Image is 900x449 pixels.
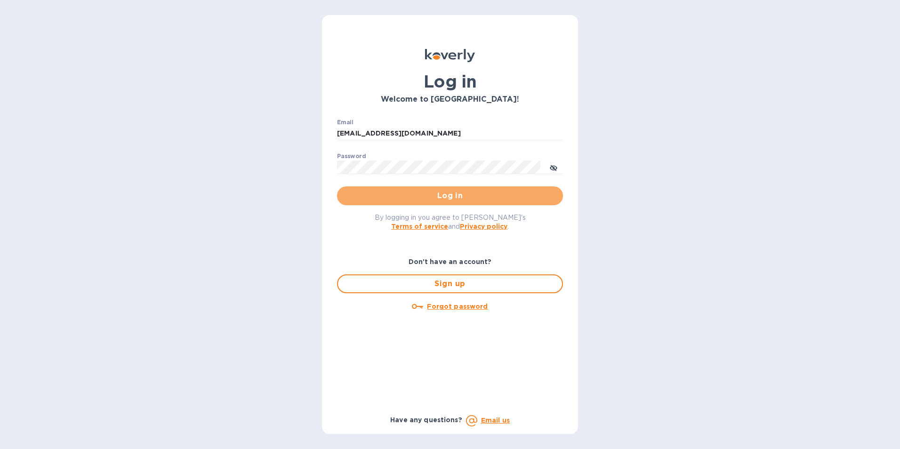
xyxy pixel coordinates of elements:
a: Privacy policy [460,223,507,230]
h3: Welcome to [GEOGRAPHIC_DATA]! [337,95,563,104]
h1: Log in [337,72,563,91]
button: toggle password visibility [544,158,563,176]
u: Forgot password [427,303,488,310]
img: Koverly [425,49,475,62]
input: Enter email address [337,127,563,141]
a: Email us [481,417,510,424]
label: Email [337,120,354,125]
span: By logging in you agree to [PERSON_NAME]'s and . [375,214,526,230]
b: Don't have an account? [409,258,492,265]
button: Sign up [337,274,563,293]
button: Log in [337,186,563,205]
a: Terms of service [391,223,448,230]
b: Have any questions? [390,416,462,424]
label: Password [337,153,366,159]
span: Log in [345,190,555,201]
span: Sign up [346,278,554,289]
